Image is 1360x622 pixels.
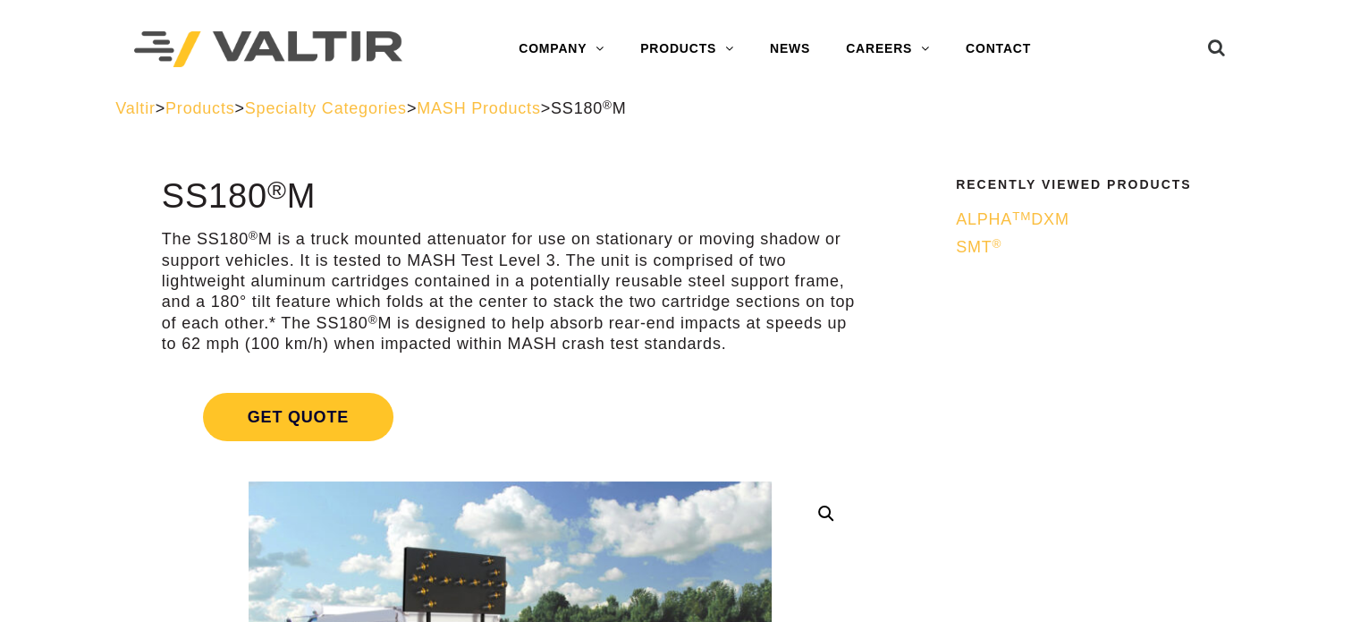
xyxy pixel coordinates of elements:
h1: SS180 M [162,178,858,216]
sup: ® [368,313,378,327]
a: ALPHATMDXM [956,209,1233,230]
sup: ® [992,237,1001,251]
a: CAREERS [828,31,948,67]
sup: ® [249,229,258,243]
a: NEWS [752,31,828,67]
a: COMPANY [501,31,622,67]
span: ALPHA DXM [956,210,1069,228]
sup: ® [603,98,612,112]
div: > > > > [115,98,1245,119]
span: SMT [956,238,1001,256]
a: PRODUCTS [622,31,752,67]
sup: TM [1012,209,1031,223]
h2: Recently Viewed Products [956,178,1233,192]
a: Products [165,99,234,117]
a: Valtir [115,99,155,117]
p: The SS180 M is a truck mounted attenuator for use on stationary or moving shadow or support vehic... [162,229,858,354]
span: Get Quote [203,393,393,441]
a: SMT® [956,237,1233,258]
a: Get Quote [162,371,858,463]
a: CONTACT [948,31,1049,67]
a: Specialty Categories [245,99,407,117]
sup: ® [267,175,287,204]
img: Valtir [134,31,402,68]
span: SS180 M [551,99,627,117]
a: MASH Products [417,99,540,117]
